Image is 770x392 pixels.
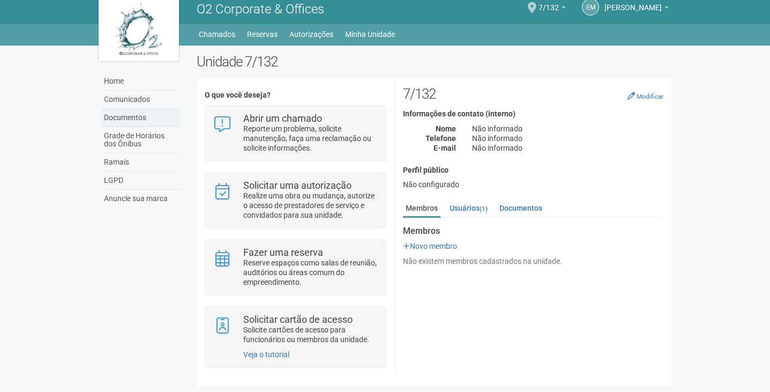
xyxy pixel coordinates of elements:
[464,134,671,143] div: Não informado
[247,27,278,42] a: Reservas
[436,124,456,133] strong: Nome
[243,124,378,153] p: Reporte um problema, solicite manutenção, faça uma reclamação ou solicite informações.
[604,5,669,13] a: [PERSON_NAME]
[101,109,181,127] a: Documentos
[447,200,490,216] a: Usuários(1)
[197,54,672,70] h2: Unidade 7/132
[243,325,378,344] p: Solicite cartões de acesso para funcionários ou membros da unidade.
[403,242,457,250] a: Novo membro
[345,27,395,42] a: Minha Unidade
[403,256,663,266] div: Não existem membros cadastrados na unidade.
[205,91,386,99] h4: O que você deseja?
[464,143,671,153] div: Não informado
[403,110,663,118] h4: Informações de contato (interno)
[433,144,456,152] strong: E-mail
[425,134,456,143] strong: Telefone
[539,5,566,13] a: 7/132
[243,113,322,124] strong: Abrir um chamado
[243,247,323,258] strong: Fazer uma reserva
[101,172,181,190] a: LGPD
[101,153,181,172] a: Ramais
[403,166,663,174] h4: Perfil público
[213,181,378,220] a: Solicitar uma autorização Realize uma obra ou mudança, autorize o acesso de prestadores de serviç...
[101,127,181,153] a: Grade de Horários dos Ônibus
[243,258,378,287] p: Reserve espaços como salas de reunião, auditórios ou áreas comum do empreendimento.
[289,27,333,42] a: Autorizações
[497,200,545,216] a: Documentos
[213,315,378,344] a: Solicitar cartão de acesso Solicite cartões de acesso para funcionários ou membros da unidade.
[243,191,378,220] p: Realize uma obra ou mudança, autorize o acesso de prestadores de serviço e convidados para sua un...
[627,92,663,100] a: Modificar
[101,91,181,109] a: Comunicados
[403,200,440,218] a: Membros
[480,205,488,212] small: (1)
[243,180,352,191] strong: Solicitar uma autorização
[243,350,289,359] a: Veja o tutorial
[101,72,181,91] a: Home
[101,190,181,208] a: Anuncie sua marca
[199,27,235,42] a: Chamados
[213,114,378,153] a: Abrir um chamado Reporte um problema, solicite manutenção, faça uma reclamação ou solicite inform...
[637,93,663,100] small: Modificar
[403,86,663,102] h2: 7/132
[464,124,671,134] div: Não informado
[243,314,353,325] strong: Solicitar cartão de acesso
[403,180,663,189] div: Não configurado
[213,248,378,287] a: Fazer uma reserva Reserve espaços como salas de reunião, auditórios ou áreas comum do empreendime...
[197,2,324,17] span: O2 Corporate & Offices
[403,226,663,236] strong: Membros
